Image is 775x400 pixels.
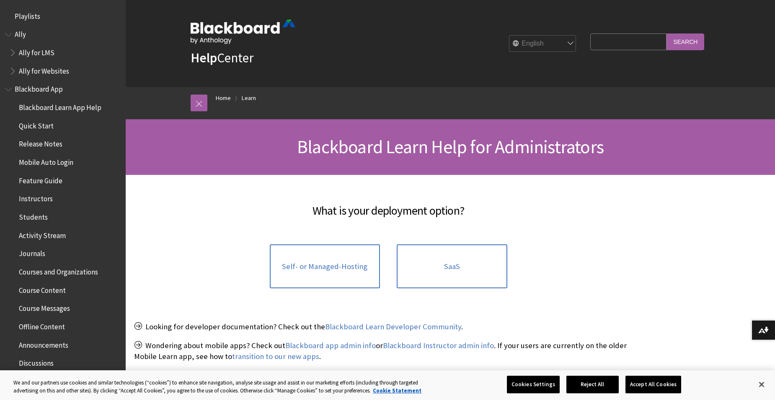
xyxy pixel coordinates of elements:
[134,321,643,332] p: Looking for developer documentation? Check out the .
[15,28,26,39] span: Ally
[19,100,101,112] span: Blackboard Learn App Help
[19,247,45,258] span: Journals
[134,340,643,362] p: Wondering about mobile apps? Check out or . If your users are currently on the older Mobile Learn...
[625,376,681,393] button: Accept All Cookies
[19,64,69,75] span: Ally for Websites
[15,82,63,94] span: Blackboard App
[19,119,54,130] span: Quick Start
[19,137,62,149] span: Release Notes
[444,262,460,271] span: SaaS
[270,244,380,289] a: Self- or Managed-Hosting
[13,379,426,395] div: We and our partners use cookies and similar technologies (“cookies”) to enhance site navigation, ...
[191,20,295,44] img: Blackboard by Anthology
[325,322,461,332] a: Blackboard Learn Developer Community
[19,210,48,221] span: Students
[19,283,66,295] span: Course Content
[19,265,98,276] span: Courses and Organizations
[566,376,619,393] button: Reject All
[216,93,231,103] a: Home
[191,49,253,66] a: HelpCenter
[752,375,771,394] button: Close
[19,174,62,185] span: Feature Guide
[15,9,40,21] span: Playlists
[232,351,319,362] a: transition to our new apps
[666,33,704,50] input: Search
[19,338,68,349] span: Announcements
[282,262,367,271] span: Self- or Managed-Hosting
[383,341,494,351] a: Blackboard Instructor admin info
[19,302,70,313] span: Course Messages
[285,341,376,351] a: Blackboard app admin info
[19,46,54,57] span: Ally for LMS
[397,244,507,289] a: SaaS
[509,36,576,52] select: Site Language Selector
[191,49,217,66] strong: Help
[5,28,121,78] nav: Book outline for Anthology Ally Help
[373,387,421,395] a: More information about your privacy, opens in a new tab
[297,135,604,158] span: Blackboard Learn Help for Administrators
[134,192,643,219] h2: What is your deployment option?
[5,9,121,23] nav: Book outline for Playlists
[19,320,65,331] span: Offline Content
[507,376,560,393] button: Cookies Settings
[19,155,73,167] span: Mobile Auto Login
[19,356,54,367] span: Discussions
[242,93,256,103] a: Learn
[19,228,66,240] span: Activity Stream
[19,192,53,203] span: Instructors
